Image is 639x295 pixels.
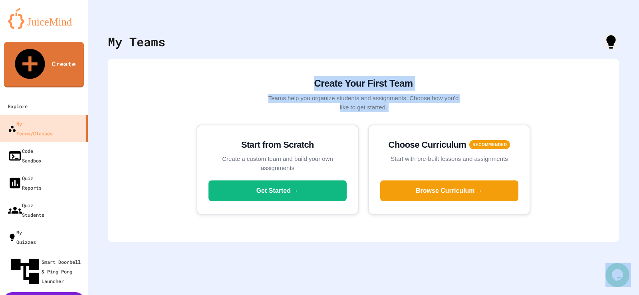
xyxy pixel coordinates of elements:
[208,180,347,201] button: Get Started →
[8,119,53,138] div: My Teams/Classes
[603,34,619,50] div: How it works
[469,140,510,149] span: RECOMMENDED
[268,94,459,112] p: Teams help you organize students and assignments. Choose how you'd like to get started.
[8,255,85,288] div: Smart Doorbell & Ping Pong Launcher
[268,76,459,91] h2: Create Your First Team
[8,146,42,165] div: Code Sandbox
[8,173,42,192] div: Quiz Reports
[380,180,518,201] button: Browse Curriculum →
[389,138,466,151] h3: Choose Curriculum
[8,8,80,29] img: logo-orange.svg
[8,200,44,220] div: Quiz Students
[208,154,347,172] p: Create a custom team and build your own assignments
[605,263,631,287] iframe: chat widget
[380,154,518,164] p: Start with pre-built lessons and assignments
[8,228,36,247] div: My Quizzes
[4,42,84,87] a: Create
[8,101,28,111] div: Explore
[208,138,347,151] h3: Start from Scratch
[108,33,165,51] div: My Teams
